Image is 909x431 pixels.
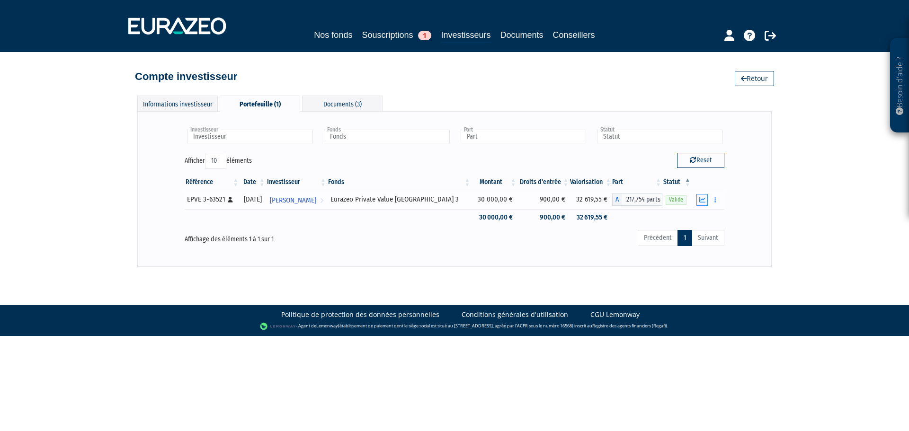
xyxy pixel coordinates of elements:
[677,230,692,246] a: 1
[205,153,226,169] select: Afficheréléments
[270,192,316,209] span: [PERSON_NAME]
[735,71,774,86] a: Retour
[281,310,439,319] a: Politique de protection des données personnelles
[228,197,233,202] i: [Français] Personne physique
[316,323,338,329] a: Lemonway
[441,28,490,43] a: Investisseurs
[327,174,471,190] th: Fonds: activer pour trier la colonne par ordre croissant
[666,195,686,204] span: Valide
[187,194,236,204] div: EPVE 3-63521
[662,174,692,190] th: Statut : activer pour trier la colonne par ordre d&eacute;croissant
[517,190,570,209] td: 900,00 €
[137,96,218,111] div: Informations investisseur
[185,174,240,190] th: Référence : activer pour trier la colonne par ordre croissant
[677,153,724,168] button: Reset
[185,153,252,169] label: Afficher éléments
[320,192,323,209] i: Voir l'investisseur
[894,43,905,128] p: Besoin d'aide ?
[330,194,468,204] div: Eurazeo Private Value [GEOGRAPHIC_DATA] 3
[185,229,401,244] div: Affichage des éléments 1 à 1 sur 1
[135,71,237,82] h4: Compte investisseur
[418,31,431,40] span: 1
[266,190,327,209] a: [PERSON_NAME]
[590,310,640,319] a: CGU Lemonway
[128,18,226,35] img: 1732889491-logotype_eurazeo_blanc_rvb.png
[517,174,570,190] th: Droits d'entrée: activer pour trier la colonne par ordre croissant
[240,174,266,190] th: Date: activer pour trier la colonne par ordre croissant
[500,28,544,42] a: Documents
[243,194,263,204] div: [DATE]
[553,28,595,42] a: Conseillers
[570,209,613,226] td: 32 619,55 €
[622,194,662,206] span: 217,754 parts
[9,322,900,331] div: - Agent de (établissement de paiement dont le siège social est situé au [STREET_ADDRESS], agréé p...
[612,194,662,206] div: A - Eurazeo Private Value Europe 3
[220,96,300,112] div: Portefeuille (1)
[462,310,568,319] a: Conditions générales d'utilisation
[362,28,431,42] a: Souscriptions1
[302,96,383,111] div: Documents (3)
[471,209,517,226] td: 30 000,00 €
[592,323,667,329] a: Registre des agents financiers (Regafi)
[570,174,613,190] th: Valorisation: activer pour trier la colonne par ordre croissant
[314,28,352,42] a: Nos fonds
[570,190,613,209] td: 32 619,55 €
[471,190,517,209] td: 30 000,00 €
[260,322,296,331] img: logo-lemonway.png
[612,194,622,206] span: A
[612,174,662,190] th: Part: activer pour trier la colonne par ordre croissant
[517,209,570,226] td: 900,00 €
[471,174,517,190] th: Montant: activer pour trier la colonne par ordre croissant
[266,174,327,190] th: Investisseur: activer pour trier la colonne par ordre croissant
